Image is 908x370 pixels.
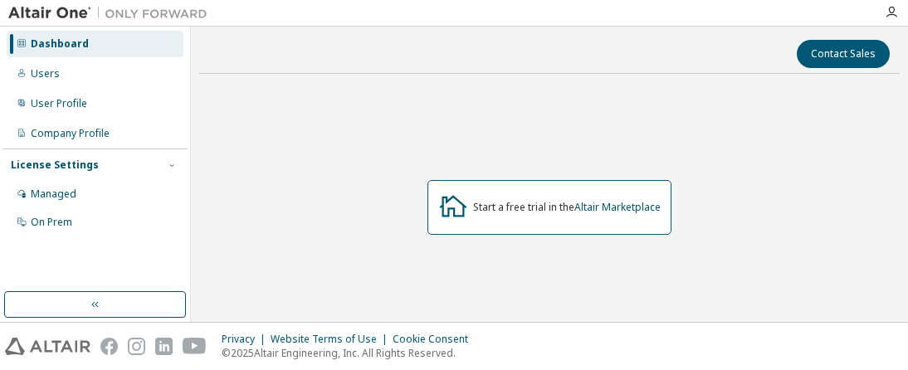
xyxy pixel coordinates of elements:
[473,201,661,214] div: Start a free trial in the
[11,158,99,172] div: License Settings
[222,333,271,346] div: Privacy
[797,40,890,68] button: Contact Sales
[271,333,393,346] div: Website Terms of Use
[31,216,72,229] div: On Prem
[8,5,216,22] img: Altair One
[183,338,207,355] img: youtube.svg
[31,67,60,80] div: Users
[5,338,90,355] img: altair_logo.svg
[31,37,89,51] div: Dashboard
[155,338,173,355] img: linkedin.svg
[574,200,661,214] a: Altair Marketplace
[100,338,118,355] img: facebook.svg
[222,346,478,360] p: © 2025 Altair Engineering, Inc. All Rights Reserved.
[31,187,76,201] div: Managed
[31,127,110,140] div: Company Profile
[31,97,87,110] div: User Profile
[128,338,145,355] img: instagram.svg
[393,333,478,346] div: Cookie Consent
